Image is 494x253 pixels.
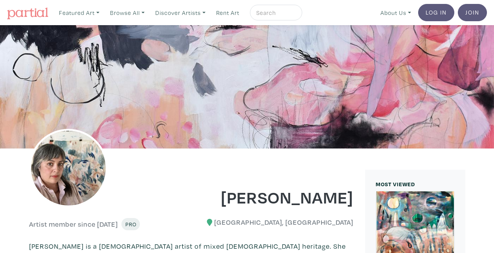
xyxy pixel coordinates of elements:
[213,5,243,21] a: Rent Art
[152,5,209,21] a: Discover Artists
[376,180,415,188] small: MOST VIEWED
[458,4,487,21] a: Join
[125,220,136,228] span: Pro
[55,5,103,21] a: Featured Art
[255,8,295,18] input: Search
[197,186,353,207] h1: [PERSON_NAME]
[107,5,148,21] a: Browse All
[29,220,118,229] h6: Artist member since [DATE]
[197,218,353,227] h6: [GEOGRAPHIC_DATA], [GEOGRAPHIC_DATA]
[418,4,454,21] a: Log In
[377,5,415,21] a: About Us
[29,129,108,207] img: phpThumb.php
